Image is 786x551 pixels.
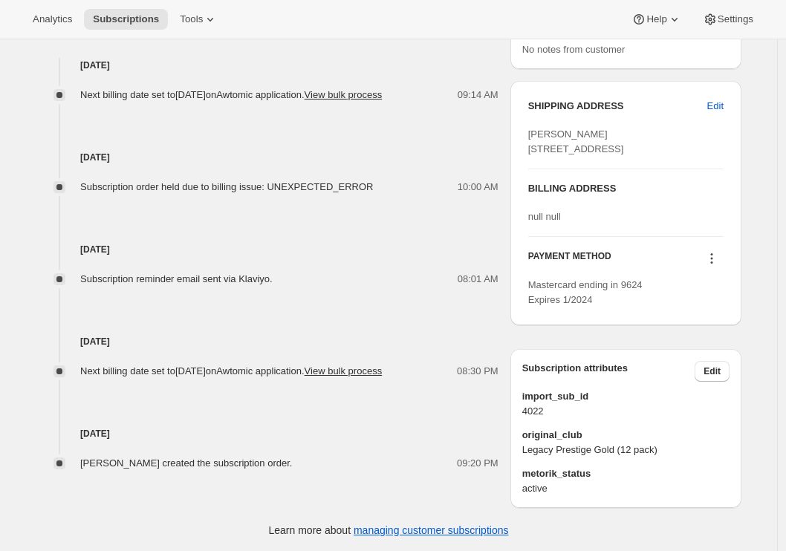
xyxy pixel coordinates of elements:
[695,361,730,382] button: Edit
[171,9,227,30] button: Tools
[623,9,690,30] button: Help
[704,365,721,377] span: Edit
[698,94,733,118] button: Edit
[84,9,168,30] button: Subscriptions
[80,89,382,100] span: Next billing date set to [DATE] on Awtomic application .
[36,58,498,73] h4: [DATE]
[457,456,498,471] span: 09:20 PM
[93,13,159,25] span: Subscriptions
[80,273,273,284] span: Subscription reminder email sent via Klaviyo.
[646,13,666,25] span: Help
[80,457,292,469] span: [PERSON_NAME] created the subscription order.
[522,466,730,481] span: metorik_status
[522,44,626,55] span: No notes from customer
[528,279,643,305] span: Mastercard ending in 9624 Expires 1/2024
[458,180,498,195] span: 10:00 AM
[457,364,498,379] span: 08:30 PM
[24,9,81,30] button: Analytics
[354,524,509,536] a: managing customer subscriptions
[305,89,383,100] button: View bulk process
[528,128,624,154] span: [PERSON_NAME] [STREET_ADDRESS]
[522,404,730,419] span: 4022
[36,150,498,165] h4: [DATE]
[522,361,695,382] h3: Subscription attributes
[80,365,382,376] span: Next billing date set to [DATE] on Awtomic application .
[305,365,383,376] button: View bulk process
[180,13,203,25] span: Tools
[522,389,730,404] span: import_sub_id
[528,99,707,114] h3: SHIPPING ADDRESS
[528,181,724,196] h3: BILLING ADDRESS
[36,334,498,349] h4: [DATE]
[269,523,509,538] p: Learn more about
[707,99,724,114] span: Edit
[528,211,561,222] span: null null
[718,13,753,25] span: Settings
[36,242,498,257] h4: [DATE]
[33,13,72,25] span: Analytics
[80,181,374,192] span: Subscription order held due to billing issue: UNEXPECTED_ERROR
[458,272,498,287] span: 08:01 AM
[522,428,730,443] span: original_club
[528,250,611,270] h3: PAYMENT METHOD
[694,9,762,30] button: Settings
[458,88,498,102] span: 09:14 AM
[522,443,730,457] span: Legacy Prestige Gold (12 pack)
[522,481,730,496] span: active
[36,426,498,441] h4: [DATE]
